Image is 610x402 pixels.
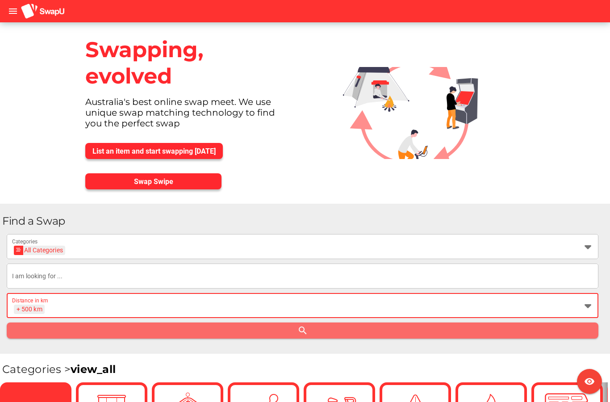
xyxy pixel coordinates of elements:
h1: Find a Swap [2,214,603,227]
a: view_all [71,363,116,376]
span: Categories > [2,363,116,376]
input: I am looking for ... [12,264,593,289]
div: All Categories [17,246,63,255]
i: visibility [584,376,595,387]
div: Australia's best online swap meet. We use unique swap matching technology to find you the perfect... [78,96,300,136]
span: Swap Swipe [134,177,173,186]
button: List an item and start swapping [DATE] [85,143,223,159]
button: Swap Swipe [85,173,221,189]
i: search [297,325,308,336]
img: Graphic.svg [336,67,500,159]
i: menu [8,6,18,17]
span: List an item and start swapping [DATE] [92,147,216,155]
img: aSD8y5uGLpzPJLYTcYcjNu3laj1c05W5KWf0Ds+Za8uybjssssuu+yyyy677LKX2n+PWMSDJ9a87AAAAABJRU5ErkJggg== [21,3,65,20]
div: Swapping, evolved [78,29,300,96]
div: + 500 km [17,305,42,313]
